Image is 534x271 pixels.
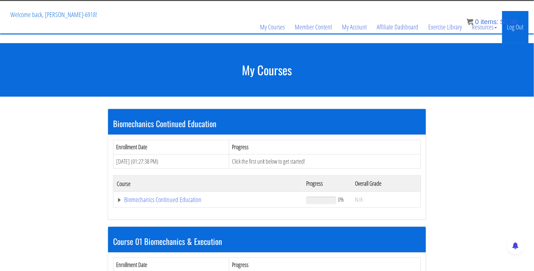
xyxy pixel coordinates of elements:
[467,11,502,43] a: Resources
[481,18,499,25] span: items:
[352,192,421,208] td: N/A
[117,196,300,203] a: Biomechanics Continued Education
[501,18,517,25] bdi: 0.00
[113,154,229,169] td: [DATE] (01:27:38 PM)
[113,176,303,192] th: Course
[290,11,337,43] a: Member Content
[502,11,529,43] a: Log Out
[337,11,372,43] a: My Account
[467,18,473,25] img: icon11.png
[255,11,290,43] a: My Courses
[113,140,229,154] th: Enrollment Date
[113,237,421,246] h3: Course 01 Biomechanics & Execution
[229,154,421,169] td: Click the first unit below to get started!
[467,18,517,25] a: 0 items: $0.00
[501,18,504,25] span: $
[372,11,424,43] a: Affiliate Dashboard
[424,11,467,43] a: Exercise Library
[113,119,421,128] h3: Biomechanics Continued Education
[303,176,352,192] th: Progress
[338,196,344,203] span: 0%
[5,1,102,28] p: Welcome back, [PERSON_NAME]-6918!
[352,176,421,192] th: Overall Grade
[475,18,479,25] span: 0
[229,140,421,154] th: Progress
